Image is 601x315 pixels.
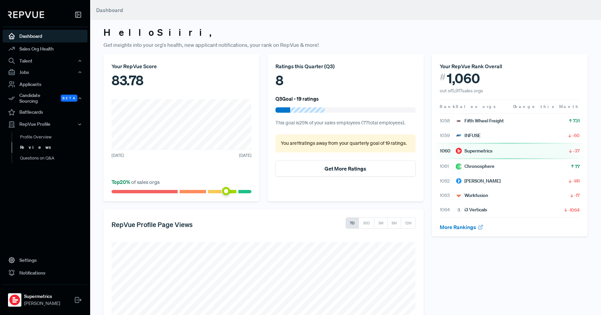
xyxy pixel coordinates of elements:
[104,41,588,49] p: Get insights into your org's health, new applicant notifications, your rank on RepVue & more!
[456,117,504,124] div: Fifth Wheel Freight
[440,206,456,213] span: 1064
[447,70,480,86] span: 1,060
[440,224,484,230] a: More Rankings
[573,117,580,124] span: 731
[440,70,446,84] span: #
[387,217,401,229] button: 6M
[359,217,374,229] button: 30D
[440,147,456,154] span: 1060
[24,293,60,300] strong: Supermetrics
[12,132,96,142] a: Profile Overview
[12,153,96,164] a: Questions on Q&A
[574,192,580,199] span: -17
[12,142,96,153] a: Reviews
[3,106,87,119] a: Battlecards
[275,161,415,177] button: Get More Ratings
[275,62,415,70] div: Ratings this Quarter ( Q3 )
[275,119,415,127] p: This goal is 25 % of your sales employees ( 77 total employees).
[96,7,123,13] span: Dashboard
[456,178,500,185] div: [PERSON_NAME]
[112,62,251,70] div: Your RepVue Score
[9,295,20,305] img: Supermetrics
[239,152,251,159] span: [DATE]
[573,178,580,184] span: -141
[112,152,124,159] span: [DATE]
[440,117,456,124] span: 1058
[456,148,462,154] img: Supermetrics
[275,70,415,90] div: 8
[568,207,580,213] span: -1064
[573,147,580,154] span: -37
[456,193,462,199] img: Workfusion
[440,88,483,94] span: out of 5,917 sales orgs
[112,220,193,228] h5: RepVue Profile Page Views
[456,192,488,199] div: Workfusion
[456,163,494,170] div: Chronosphere
[456,104,497,109] span: Sales orgs
[456,207,462,213] img: i3 Verticals
[3,78,87,91] a: Applicants
[456,206,487,213] div: i3 Verticals
[456,132,462,138] img: INFUSE
[513,104,580,109] span: Change this Month
[456,118,462,124] img: Fifth Wheel Freight
[3,67,87,78] button: Jobs
[3,91,87,106] div: Candidate Sourcing
[3,254,87,267] a: Settings
[3,285,87,310] a: SupermetricsSupermetrics[PERSON_NAME]
[3,30,87,42] a: Dashboard
[440,132,456,139] span: 1059
[61,95,77,102] span: Beta
[112,179,131,185] span: Top 20 %
[401,217,416,229] button: 12M
[112,70,251,90] div: 83.78
[3,42,87,55] a: Sales Org Health
[456,164,462,170] img: Chronosphere
[281,140,410,147] p: You are 11 ratings away from your quarterly goal of 19 ratings .
[440,178,456,185] span: 1062
[3,267,87,279] a: Notifications
[3,55,87,67] button: Talent
[3,119,87,130] button: RepVue Profile
[440,63,502,70] span: Your RepVue Rank Overall
[112,179,160,185] span: of sales orgs
[275,96,319,102] h6: Q3 Goal - 19 ratings
[346,217,359,229] button: 7D
[575,163,580,170] span: 77
[440,104,456,110] span: Rank
[8,11,44,18] img: RepVue
[24,300,60,307] span: [PERSON_NAME]
[374,217,388,229] button: 3M
[3,91,87,106] button: Candidate Sourcing Beta
[456,178,462,184] img: Irwin
[104,27,588,38] h3: Hello Siiri ,
[456,132,480,139] div: INFUSE
[440,192,456,199] span: 1063
[456,147,492,154] div: Supermetrics
[440,163,456,170] span: 1061
[572,132,580,139] span: -60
